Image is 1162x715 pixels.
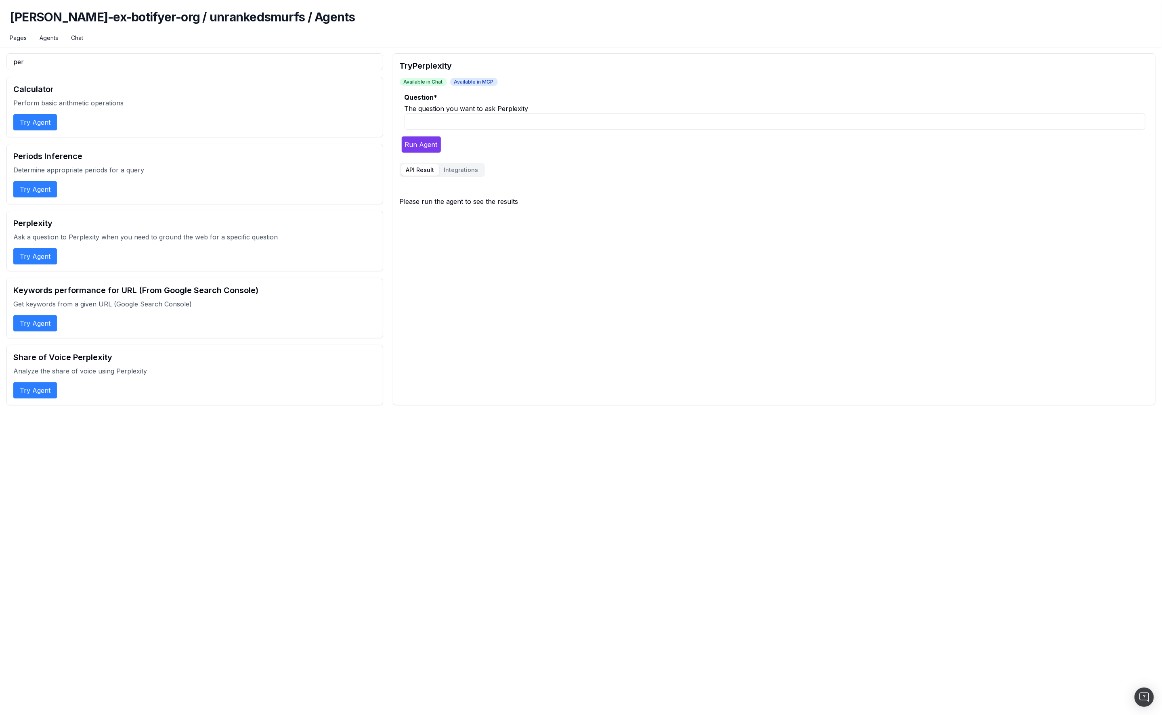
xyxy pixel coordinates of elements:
button: Try Agent [13,181,57,197]
a: Agents [40,34,58,42]
div: Open Intercom Messenger [1135,688,1154,707]
p: Ask a question to Perplexity when you need to ground the web for a specific question [13,232,376,242]
div: The question you want to ask Perplexity [405,104,1145,113]
p: Get keywords from a given URL (Google Search Console) [13,299,376,309]
h2: Keywords performance for URL (From Google Search Console) [13,285,376,296]
h2: Calculator [13,84,376,95]
a: Pages [10,34,27,42]
h2: Try Perplexity [400,60,1149,71]
h2: Share of Voice Perplexity [13,352,376,363]
input: Search agents... [6,53,383,70]
h2: Perplexity [13,218,376,229]
button: API Result [401,164,439,176]
button: Integrations [439,164,483,176]
p: Determine appropriate periods for a query [13,165,376,175]
span: Available in MCP [450,78,498,86]
p: Perform basic arithmetic operations [13,98,376,108]
h1: [PERSON_NAME]-ex-botifyer-org / unrankedsmurfs / Agents [10,10,1152,34]
button: Try Agent [13,315,57,331]
button: Try Agent [13,248,57,264]
p: Analyze the share of voice using Perplexity [13,366,376,376]
button: Try Agent [13,382,57,398]
label: Question [405,92,1145,102]
div: Please run the agent to see the results [400,197,1149,206]
h2: Periods Inference [13,151,376,162]
button: Try Agent [13,114,57,130]
span: Available in Chat [400,78,447,86]
a: Chat [71,34,83,42]
button: Run Agent [401,136,441,153]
